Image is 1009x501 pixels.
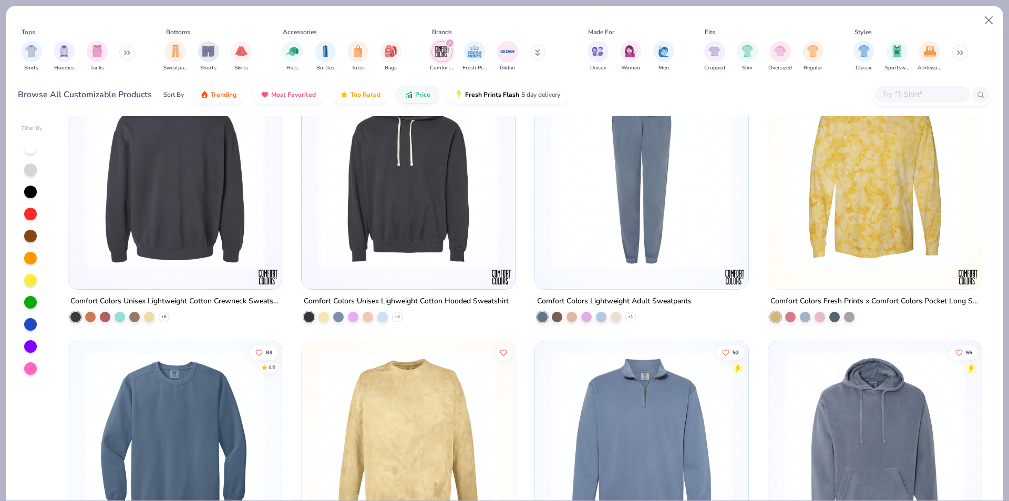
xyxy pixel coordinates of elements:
div: Tops [22,27,35,37]
div: filter for Bags [380,41,401,72]
span: Skirts [234,64,248,72]
img: Classic Image [858,45,870,57]
button: Trending [192,86,244,104]
img: Sportswear Image [891,45,903,57]
span: Most Favorited [271,90,316,99]
img: Oversized Image [774,45,786,57]
button: filter button [885,41,909,72]
button: filter button [704,41,725,72]
div: filter for Fresh Prints [462,41,487,72]
button: filter button [315,41,336,72]
button: Top Rated [332,86,388,104]
img: 1e1ad4cb-5f00-4eae-a3c5-86a5b1237771 [79,86,271,268]
button: Like [496,345,511,360]
div: Browse All Customizable Products [18,88,152,101]
div: filter for Sweatpants [163,41,188,72]
img: Bags Image [385,45,396,57]
img: Shorts Image [202,45,214,57]
span: Price [415,90,430,99]
button: filter button [462,41,487,72]
img: Comfort Colors logo [957,267,978,288]
img: 3b227531-98cb-4028-b5eb-6342e97e81b7 [737,86,930,268]
span: Sweatpants [163,64,188,72]
button: filter button [768,41,792,72]
div: filter for Bottles [315,41,336,72]
img: Bottles Image [320,45,331,57]
span: Unisex [590,64,606,72]
span: Shirts [24,64,38,72]
img: Hats Image [286,45,298,57]
img: Comfort Colors Image [434,44,450,59]
span: Fresh Prints Flash [465,90,519,99]
img: eb77c862-7bb6-420f-b7d1-dc84db82c16c [779,86,971,268]
button: filter button [347,41,368,72]
span: Comfort Colors [430,64,454,72]
img: Athleisure Image [924,45,936,57]
div: filter for Hoodies [54,41,75,72]
button: filter button [282,41,303,72]
div: filter for Unisex [588,41,609,72]
div: Made For [588,27,614,37]
div: filter for Totes [347,41,368,72]
div: filter for Tanks [87,41,108,72]
div: filter for Cropped [704,41,725,72]
div: filter for Slim [737,41,758,72]
span: Hats [286,64,298,72]
div: filter for Shirts [21,41,42,72]
div: filter for Regular [802,41,823,72]
div: filter for Comfort Colors [430,41,454,72]
span: Regular [804,64,822,72]
img: Gildan Image [500,44,516,59]
span: 52 [733,350,739,355]
img: Women Image [625,45,637,57]
span: Classic [856,64,872,72]
div: Fits [705,27,715,37]
img: Cropped Image [708,45,720,57]
span: Oversized [768,64,792,72]
div: filter for Gildan [497,41,518,72]
img: Unisex Image [592,45,604,57]
div: filter for Athleisure [918,41,942,72]
img: e90485c2-bda2-4c56-95cf-7bd897df7ba4 [545,86,738,268]
button: filter button [430,41,454,72]
div: filter for Hats [282,41,303,72]
span: Sportswear [885,64,909,72]
button: filter button [21,41,42,72]
button: filter button [737,41,758,72]
div: filter for Sportswear [885,41,909,72]
img: Comfort Colors logo [258,267,279,288]
img: flash.gif [455,90,463,99]
img: Slim Image [742,45,753,57]
span: Bottles [316,64,334,72]
span: Women [621,64,640,72]
button: filter button [163,41,188,72]
span: Slim [742,64,753,72]
img: Hoodies Image [58,45,70,57]
div: Bottoms [166,27,190,37]
span: Gildan [500,64,515,72]
button: filter button [231,41,252,72]
span: Cropped [704,64,725,72]
div: filter for Men [653,41,674,72]
span: Trending [211,90,236,99]
button: Price [397,86,438,104]
button: filter button [54,41,75,72]
img: Skirts Image [235,45,248,57]
div: Filter By [22,125,43,132]
button: filter button [588,41,609,72]
div: Comfort Colors Fresh Prints x Comfort Colors Pocket Long Sleeve [770,295,980,308]
img: abb0854d-eef3-403b-9699-f83e8f00028d [312,86,504,268]
span: Hoodies [54,64,74,72]
button: Like [950,345,977,360]
span: + 4 [395,314,400,320]
span: Men [658,64,669,72]
span: + 8 [161,314,167,320]
div: Comfort Colors Unisex Lighweight Cotton Hooded Sweatshirt [304,295,509,308]
img: Shirts Image [25,45,37,57]
button: filter button [497,41,518,72]
div: filter for Classic [853,41,874,72]
span: Tanks [90,64,104,72]
div: Brands [432,27,452,37]
span: Shorts [200,64,217,72]
img: most_fav.gif [261,90,269,99]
